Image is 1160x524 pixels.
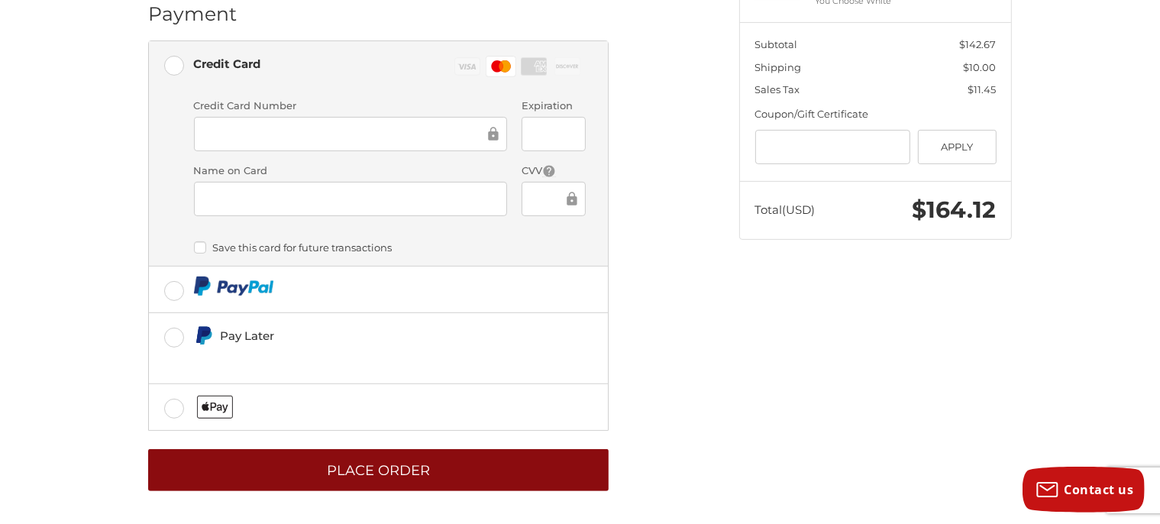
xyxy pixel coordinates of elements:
iframe: Secure Credit Card Frame - Cardholder Name [205,190,496,208]
button: Contact us [1023,467,1145,513]
span: $11.45 [968,83,997,95]
span: Subtotal [755,38,798,50]
button: Apply [918,130,997,164]
h2: Payment [148,2,237,26]
span: Total (USD) [755,202,816,217]
iframe: PayPal Message 1 [194,351,504,365]
label: CVV [522,163,585,179]
span: $142.67 [960,38,997,50]
label: Name on Card [194,163,507,179]
input: Gift Certificate or Coupon Code [755,130,911,164]
img: Pay Later icon [194,326,213,345]
span: $10.00 [964,61,997,73]
span: Contact us [1065,481,1134,498]
label: Save this card for future transactions [194,241,586,254]
div: Coupon/Gift Certificate [755,107,997,122]
iframe: Secure Credit Card Frame - Credit Card Number [205,125,485,143]
button: Place Order [148,449,609,491]
div: Pay Later [220,323,503,348]
iframe: Secure Credit Card Frame - Expiration Date [532,125,574,143]
img: Applepay icon [197,396,233,419]
div: Credit Card [194,51,261,76]
label: Credit Card Number [194,99,507,114]
img: PayPal icon [194,277,274,296]
span: $164.12 [913,196,997,224]
span: Sales Tax [755,83,800,95]
span: Shipping [755,61,802,73]
label: Expiration [522,99,585,114]
iframe: Secure Credit Card Frame - CVV [532,190,563,208]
